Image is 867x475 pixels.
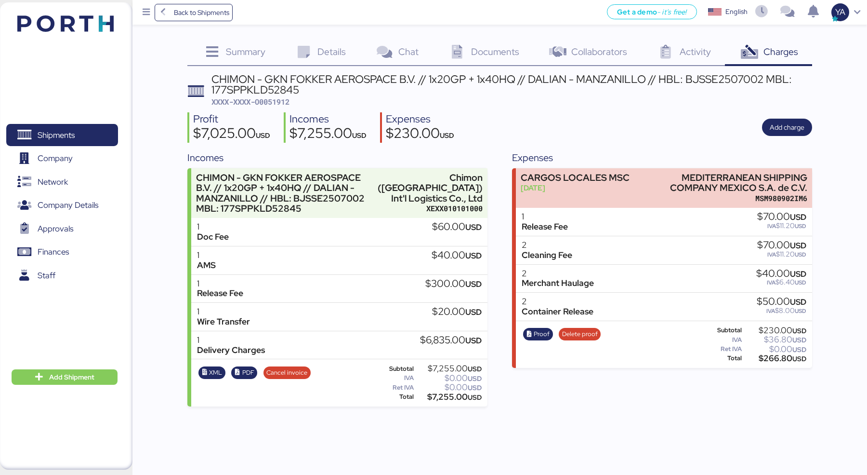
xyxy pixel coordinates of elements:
[562,329,598,339] span: Delete proof
[416,375,482,382] div: $0.00
[465,222,482,232] span: USD
[744,355,806,362] div: $266.80
[522,212,568,222] div: 1
[702,337,742,343] div: IVA
[378,384,414,391] div: Ret IVA
[767,279,775,286] span: IVA
[522,307,593,317] div: Container Release
[6,264,118,286] a: Staff
[744,346,806,353] div: $0.00
[197,345,265,355] div: Delivery Charges
[795,307,806,315] span: USD
[522,278,594,288] div: Merchant Haulage
[702,355,742,362] div: Total
[174,7,229,18] span: Back to Shipments
[468,383,482,392] span: USD
[386,112,454,126] div: Expenses
[790,212,806,222] span: USD
[790,269,806,279] span: USD
[432,250,482,261] div: $40.00
[197,317,250,327] div: Wire Transfer
[38,198,98,212] span: Company Details
[12,369,118,385] button: Add Shipment
[49,371,94,383] span: Add Shipment
[571,45,627,58] span: Collaborators
[378,394,414,400] div: Total
[38,128,75,142] span: Shipments
[378,366,414,372] div: Subtotal
[317,45,346,58] span: Details
[757,251,806,258] div: $11.20
[38,175,68,189] span: Network
[767,222,776,230] span: IVA
[522,240,572,250] div: 2
[38,245,69,259] span: Finances
[378,173,483,203] div: Chimon ([GEOGRAPHIC_DATA]) Int'l Logistics Co., Ltd
[138,4,155,21] button: Menu
[465,279,482,289] span: USD
[702,327,742,334] div: Subtotal
[763,45,798,58] span: Charges
[197,222,229,232] div: 1
[757,297,806,307] div: $50.00
[193,112,270,126] div: Profit
[635,173,807,193] div: MEDITERRANEAN SHIPPING COMPANY MEXICO S.A. de C.V.
[756,279,806,286] div: $6.40
[522,222,568,232] div: Release Fee
[757,212,806,222] div: $70.00
[756,269,806,279] div: $40.00
[465,250,482,261] span: USD
[352,131,367,140] span: USD
[231,366,257,379] button: PDF
[398,45,419,58] span: Chat
[559,328,601,340] button: Delete proof
[835,6,845,18] span: YA
[468,393,482,402] span: USD
[266,367,307,378] span: Cancel invoice
[38,269,55,283] span: Staff
[744,336,806,343] div: $36.80
[416,384,482,391] div: $0.00
[378,204,483,214] div: XEXX010101000
[770,122,804,133] span: Add charge
[795,251,806,258] span: USD
[6,217,118,240] a: Approvals
[211,97,289,107] span: XXXX-XXXX-O0051912
[465,335,482,346] span: USD
[209,367,222,378] span: XML
[197,250,216,260] div: 1
[197,307,250,317] div: 1
[790,240,806,251] span: USD
[198,366,225,379] button: XML
[522,269,594,279] div: 2
[256,131,270,140] span: USD
[416,365,482,372] div: $7,255.00
[6,148,118,170] a: Company
[425,279,482,289] div: $300.00
[263,366,311,379] button: Cancel invoice
[766,307,775,315] span: IVA
[757,307,806,314] div: $8.00
[432,222,482,232] div: $60.00
[197,232,229,242] div: Doc Fee
[680,45,711,58] span: Activity
[289,112,367,126] div: Incomes
[521,183,630,193] div: [DATE]
[792,336,806,344] span: USD
[197,335,265,345] div: 1
[211,74,812,95] div: CHIMON - GKN FOKKER AEROSPACE B.V. // 1x20GP + 1x40HQ // DALIAN - MANZANILLO // HBL: BJSSE2507002...
[744,327,806,334] div: $230.00
[465,307,482,317] span: USD
[38,222,73,236] span: Approvals
[197,279,243,289] div: 1
[187,150,487,165] div: Incomes
[6,194,118,217] a: Company Details
[757,240,806,251] div: $70.00
[197,260,216,271] div: AMS
[416,394,482,401] div: $7,255.00
[795,222,806,230] span: USD
[6,124,118,146] a: Shipments
[197,288,243,299] div: Release Fee
[757,222,806,230] div: $11.20
[790,297,806,307] span: USD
